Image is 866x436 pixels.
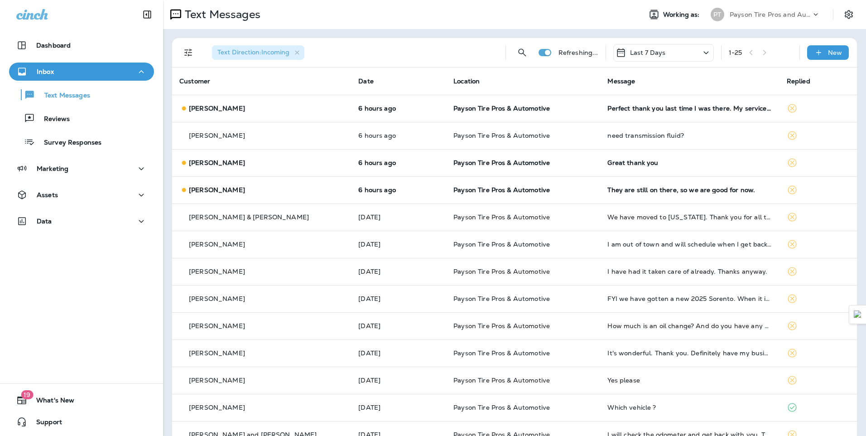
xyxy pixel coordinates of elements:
p: [PERSON_NAME] [189,377,245,384]
span: Payson Tire Pros & Automotive [453,104,550,112]
span: 19 [21,390,33,399]
button: Collapse Sidebar [135,5,160,24]
span: Payson Tire Pros & Automotive [453,376,550,384]
p: Aug 26, 2025 08:57 AM [358,159,439,166]
span: Support [27,418,62,429]
span: Working as: [663,11,702,19]
p: Text Messages [35,92,90,100]
button: Search Messages [513,44,531,62]
div: PT [711,8,724,21]
p: Aug 23, 2025 10:10 AM [358,322,439,329]
p: Text Messages [181,8,260,21]
span: Payson Tire Pros & Automotive [453,186,550,194]
p: Marketing [37,165,68,172]
p: [PERSON_NAME] [189,268,245,275]
button: Dashboard [9,36,154,54]
p: [PERSON_NAME] [189,295,245,302]
p: [PERSON_NAME] [189,241,245,248]
span: Customer [179,77,210,85]
span: Message [607,77,635,85]
p: Assets [37,191,58,199]
span: Payson Tire Pros & Automotive [453,159,550,167]
span: Payson Tire Pros & Automotive [453,240,550,248]
div: Perfect thank you last time I was there. My service was not great and I will never go there again. [607,105,772,112]
span: Payson Tire Pros & Automotive [453,322,550,330]
span: Payson Tire Pros & Automotive [453,349,550,357]
p: Aug 23, 2025 09:13 AM [358,377,439,384]
button: Inbox [9,63,154,81]
button: Support [9,413,154,431]
div: 1 - 25 [729,49,742,56]
span: What's New [27,397,74,407]
button: 19What's New [9,391,154,409]
span: Payson Tire Pros & Automotive [453,267,550,276]
div: I am out of town and will schedule when I get back. Thank you for the reminder [607,241,772,248]
div: Which vehicle ? [607,404,772,411]
p: [PERSON_NAME] [189,322,245,329]
p: Refreshing... [558,49,598,56]
p: Aug 24, 2025 08:23 AM [358,295,439,302]
p: [PERSON_NAME] [189,159,245,166]
p: Dashboard [36,42,71,49]
p: Survey Responses [35,139,101,147]
div: We have moved to Tennessee. Thank you for all the good care through the years [607,213,772,221]
p: Aug 23, 2025 08:21 AM [358,404,439,411]
div: need transmission fluid? [607,132,772,139]
button: Marketing [9,160,154,178]
p: [PERSON_NAME] [189,404,245,411]
button: Settings [841,6,857,23]
div: It's wonderful. Thank you. Definitely have my business again when needed. [607,349,772,357]
p: Payson Tire Pros and Automotive [730,11,811,18]
p: Aug 26, 2025 09:09 AM [358,132,439,139]
p: Aug 23, 2025 09:55 AM [358,349,439,357]
p: Aug 25, 2025 08:41 AM [358,241,439,248]
span: Payson Tire Pros & Automotive [453,131,550,140]
p: Data [37,218,52,225]
p: [PERSON_NAME] [189,132,245,139]
span: Payson Tire Pros & Automotive [453,295,550,303]
button: Data [9,212,154,230]
button: Survey Responses [9,132,154,151]
button: Assets [9,186,154,204]
span: Text Direction : Incoming [217,48,289,56]
p: [PERSON_NAME] [189,349,245,357]
p: Aug 25, 2025 11:55 AM [358,213,439,221]
div: FYI we have gotten a new 2025 Sorento. When it is time for an oil change we will be in. Thanks fo... [607,295,772,302]
div: I have had it taken care of already. Thanks anyway. [607,268,772,275]
div: Great thank you [607,159,772,166]
div: How much is an oil change? And do you have any good used tires [607,322,772,329]
span: Payson Tire Pros & Automotive [453,403,550,412]
img: Detect Auto [854,310,862,319]
p: Aug 25, 2025 08:20 AM [358,268,439,275]
span: Location [453,77,480,85]
div: Text Direction:Incoming [212,45,304,60]
p: [PERSON_NAME] & [PERSON_NAME] [189,213,309,221]
p: [PERSON_NAME] [189,105,245,112]
button: Reviews [9,109,154,128]
p: Last 7 Days [630,49,666,56]
button: Filters [179,44,197,62]
p: Reviews [35,115,70,124]
p: New [828,49,842,56]
p: [PERSON_NAME] [189,186,245,194]
div: They are still on there, so we are good for now. [607,186,772,194]
p: Aug 26, 2025 09:10 AM [358,105,439,112]
p: Aug 26, 2025 08:52 AM [358,186,439,194]
div: Yes please [607,377,772,384]
span: Payson Tire Pros & Automotive [453,213,550,221]
span: Date [358,77,374,85]
p: Inbox [37,68,54,75]
span: Replied [787,77,810,85]
button: Text Messages [9,85,154,104]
